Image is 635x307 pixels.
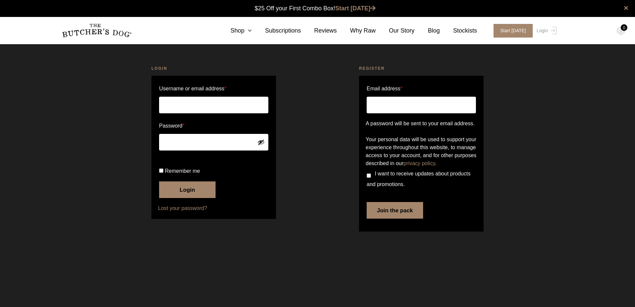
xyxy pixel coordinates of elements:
img: TBD_Cart-Empty.png [617,27,625,35]
p: Your personal data will be used to support your experience throughout this website, to manage acc... [366,136,477,167]
a: Stockists [440,26,477,35]
label: Password [159,121,268,131]
input: Remember me [159,168,163,173]
h2: Register [359,65,484,72]
a: Start [DATE] [335,5,376,12]
label: Email address [367,83,403,94]
span: I want to receive updates about products and promotions. [367,171,471,187]
p: A password will be sent to your email address. [366,120,477,128]
span: Start [DATE] [494,24,533,38]
a: privacy policy [404,160,435,166]
a: close [624,4,628,12]
a: Shop [217,26,252,35]
input: I want to receive updates about products and promotions. [367,173,371,178]
a: Why Raw [337,26,376,35]
a: Lost your password? [158,204,269,212]
div: 0 [621,24,627,31]
a: Subscriptions [252,26,301,35]
a: Our Story [376,26,414,35]
a: Start [DATE] [487,24,535,38]
h2: Login [151,65,276,72]
button: Join the pack [367,202,423,219]
button: Show password [257,139,265,146]
a: Reviews [301,26,337,35]
a: Login [535,24,557,38]
a: Blog [414,26,440,35]
span: Remember me [165,168,200,174]
button: Login [159,181,216,198]
label: Username or email address [159,83,268,94]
